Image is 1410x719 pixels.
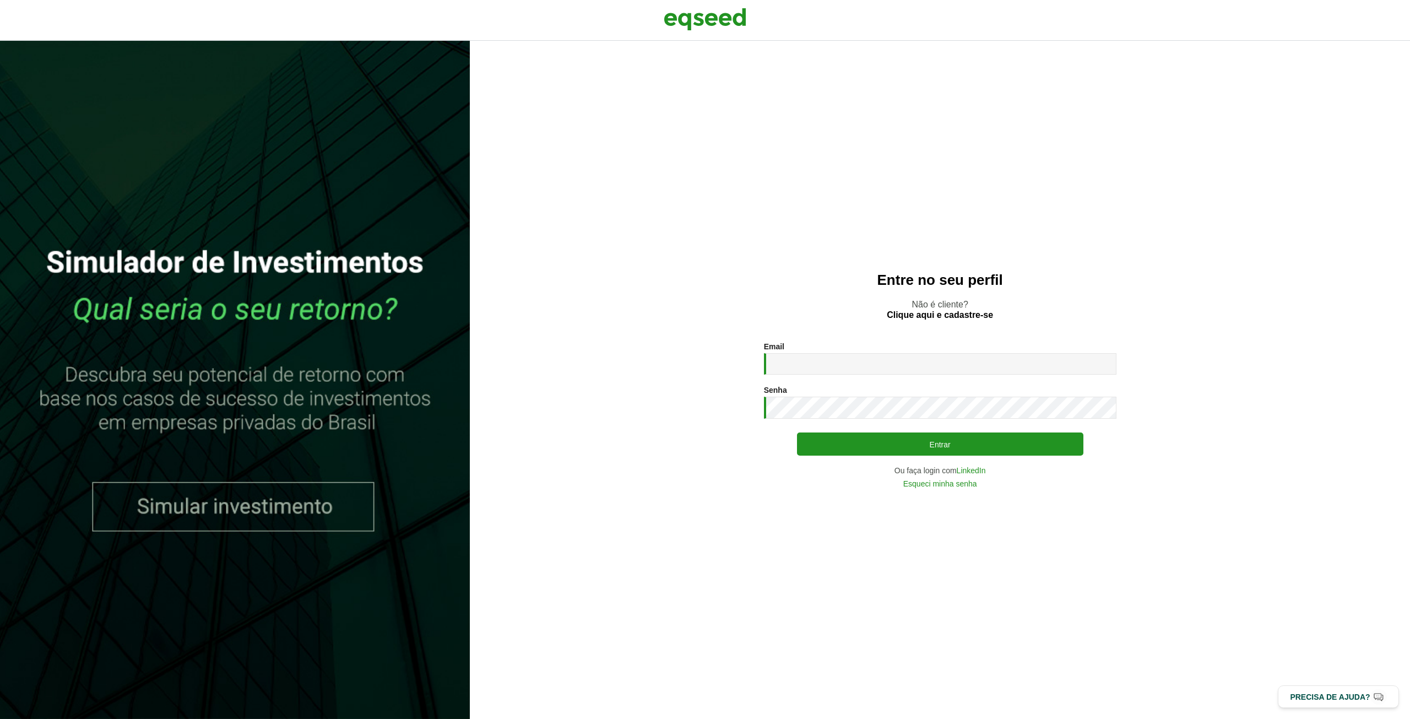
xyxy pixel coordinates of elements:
a: Esqueci minha senha [903,480,977,488]
label: Senha [764,386,787,394]
h2: Entre no seu perfil [492,272,1388,288]
label: Email [764,343,784,350]
p: Não é cliente? [492,299,1388,320]
div: Ou faça login com [764,467,1116,474]
a: LinkedIn [957,467,986,474]
button: Entrar [797,433,1083,456]
img: EqSeed Logo [664,6,746,33]
a: Clique aqui e cadastre-se [887,311,993,320]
